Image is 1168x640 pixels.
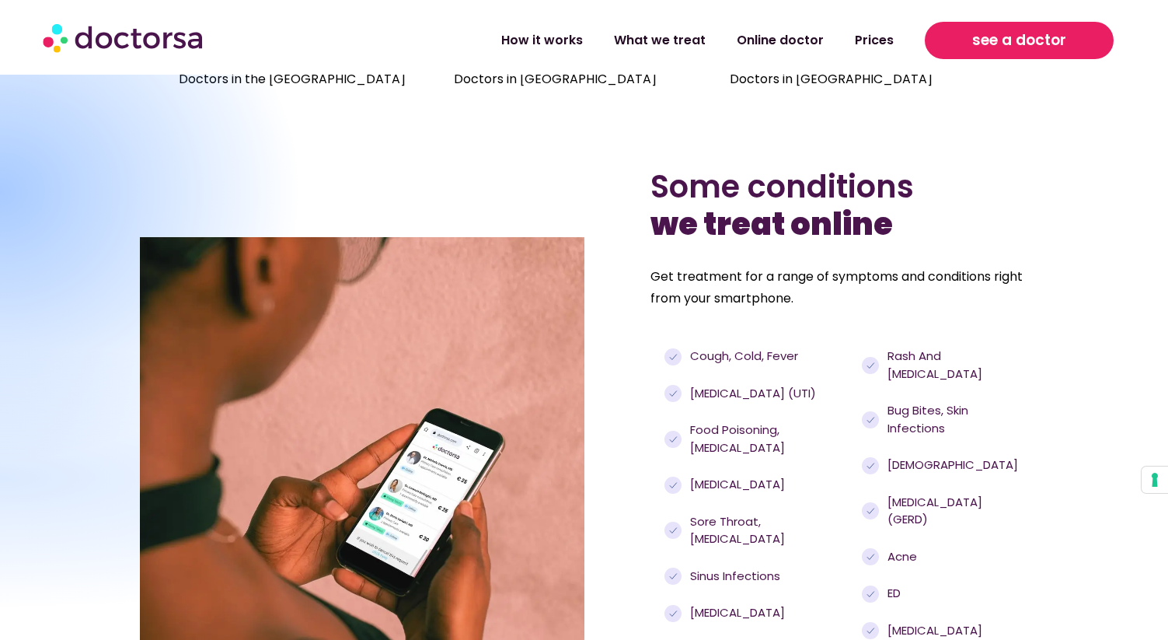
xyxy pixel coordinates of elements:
p: Doctors in [GEOGRAPHIC_DATA] [454,68,713,90]
span: [MEDICAL_DATA] (UTI) [686,385,816,403]
a: [DEMOGRAPHIC_DATA] [862,456,1018,474]
a: Cough, cold, fever [664,348,854,365]
a: [MEDICAL_DATA] (UTI) [664,385,854,403]
a: Rash and [MEDICAL_DATA] [862,348,1018,383]
a: Sore throat, [MEDICAL_DATA] [664,513,854,548]
a: How it works [486,23,598,58]
a: [MEDICAL_DATA] [664,476,854,494]
span: Food poisoning, [MEDICAL_DATA] [686,421,854,456]
span: [MEDICAL_DATA] [884,622,982,640]
p: Get treatment for a range of symptoms and conditions right from your smartphone. [650,266,1027,310]
span: see a doctor [972,28,1066,53]
span: [DEMOGRAPHIC_DATA] [884,456,1018,474]
span: Acne [884,548,917,566]
button: Your consent preferences for tracking technologies [1142,467,1168,493]
span: [MEDICAL_DATA] [686,476,785,494]
p: Doctors in the [GEOGRAPHIC_DATA] [179,68,438,90]
span: Rash and [MEDICAL_DATA] [884,348,1018,383]
a: Sinus infections [664,568,854,586]
a: Online doctor [721,23,839,58]
span: [MEDICAL_DATA] [686,604,785,622]
span: Sore throat, [MEDICAL_DATA] [686,513,854,548]
span: Bug bites, skin infections [884,402,1018,437]
a: Food poisoning, [MEDICAL_DATA] [664,421,854,456]
a: Acne [862,548,1018,566]
p: Doctors in [GEOGRAPHIC_DATA] [730,68,989,90]
span: [MEDICAL_DATA] (GERD) [884,494,1018,529]
span: ED [884,585,901,603]
span: Sinus infections [686,568,780,586]
b: we treat online [650,202,893,246]
a: Prices [839,23,909,58]
a: [MEDICAL_DATA] [664,604,854,622]
nav: Menu [308,23,908,58]
a: Bug bites, skin infections [862,402,1018,437]
a: What we treat [598,23,721,58]
span: Cough, cold, fever [686,348,798,365]
h2: Some conditions [650,168,1027,243]
a: see a doctor [925,22,1114,59]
